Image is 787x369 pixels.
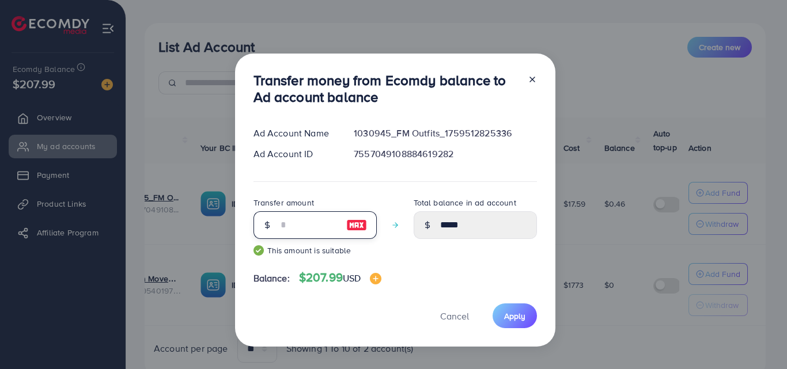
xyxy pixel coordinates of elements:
[346,218,367,232] img: image
[253,197,314,208] label: Transfer amount
[504,310,525,322] span: Apply
[440,310,469,322] span: Cancel
[244,127,345,140] div: Ad Account Name
[253,272,290,285] span: Balance:
[370,273,381,284] img: image
[299,271,382,285] h4: $207.99
[426,303,483,328] button: Cancel
[253,245,377,256] small: This amount is suitable
[343,272,361,284] span: USD
[244,147,345,161] div: Ad Account ID
[738,317,778,360] iframe: Chat
[493,303,537,328] button: Apply
[345,147,546,161] div: 7557049108884619282
[345,127,546,140] div: 1030945_FM Outfits_1759512825336
[414,197,516,208] label: Total balance in ad account
[253,245,264,256] img: guide
[253,72,519,105] h3: Transfer money from Ecomdy balance to Ad account balance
